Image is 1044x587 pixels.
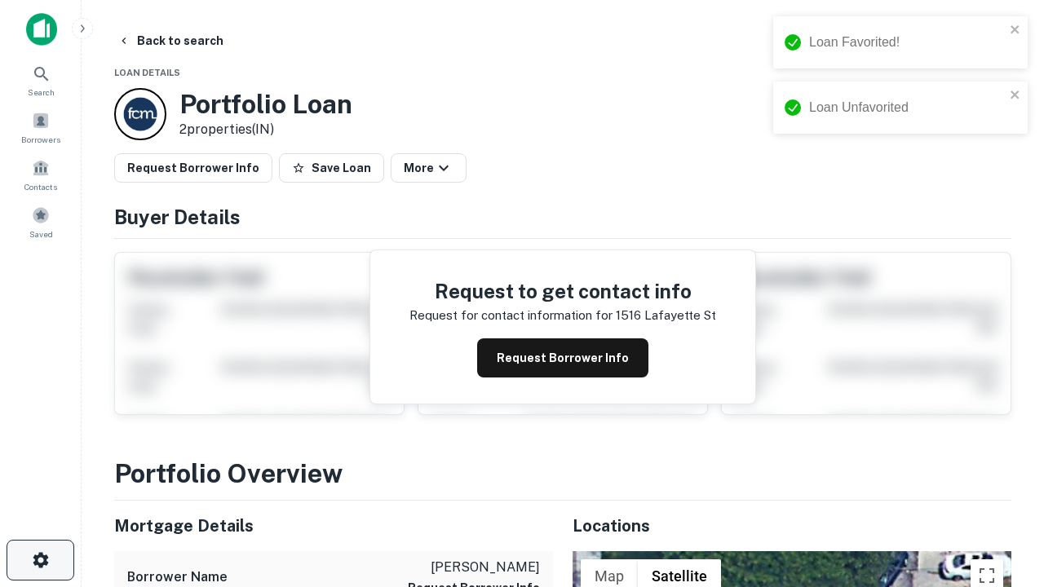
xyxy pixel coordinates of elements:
button: close [1010,88,1021,104]
img: capitalize-icon.png [26,13,57,46]
a: Borrowers [5,105,77,149]
button: More [391,153,467,183]
span: Borrowers [21,133,60,146]
button: Save Loan [279,153,384,183]
h3: Portfolio Loan [179,89,352,120]
a: Search [5,58,77,102]
button: close [1010,23,1021,38]
span: Contacts [24,180,57,193]
iframe: Chat Widget [962,404,1044,483]
div: Loan Unfavorited [809,98,1005,117]
a: Contacts [5,152,77,196]
span: Saved [29,227,53,241]
h4: Request to get contact info [409,276,716,306]
h6: Borrower Name [127,567,228,587]
p: [PERSON_NAME] [408,558,540,577]
div: Loan Favorited! [809,33,1005,52]
button: Request Borrower Info [477,338,648,377]
span: Loan Details [114,68,180,77]
h5: Mortgage Details [114,514,553,538]
h4: Buyer Details [114,202,1011,232]
h3: Portfolio Overview [114,454,1011,493]
span: Search [28,86,55,99]
p: 2 properties (IN) [179,120,352,139]
button: Back to search [111,26,230,55]
h5: Locations [573,514,1011,538]
p: 1516 lafayette st [616,306,716,325]
p: Request for contact information for [409,306,613,325]
button: Request Borrower Info [114,153,272,183]
a: Saved [5,200,77,244]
